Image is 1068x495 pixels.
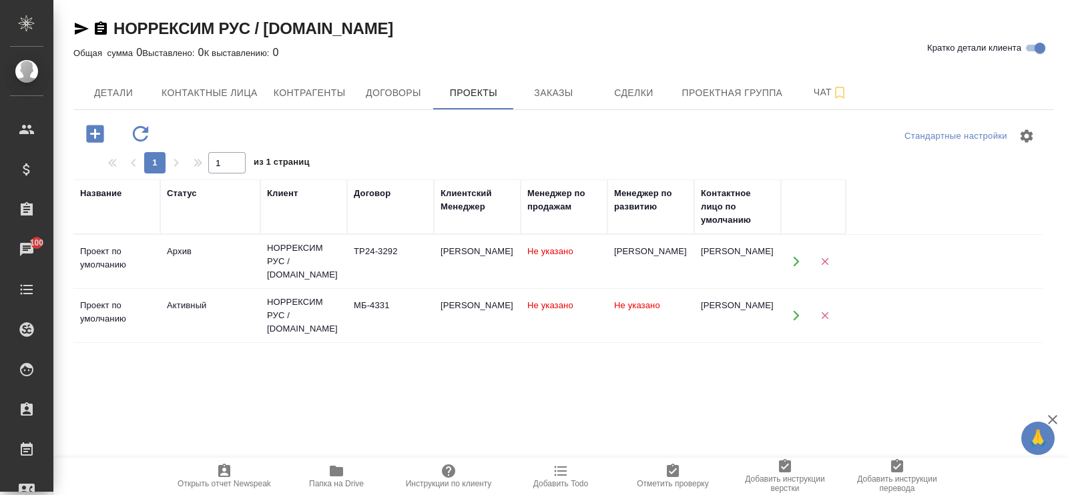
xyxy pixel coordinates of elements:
[77,120,113,147] button: Добавить проект
[729,458,841,495] button: Добавить инструкции верстки
[80,245,154,272] div: Проект по умолчанию
[614,245,688,258] div: [PERSON_NAME]
[178,479,271,488] span: Открыть отчет Newspeak
[142,48,198,58] p: Выставлено:
[601,85,665,101] span: Сделки
[406,479,492,488] span: Инструкции по клиенту
[1011,120,1043,152] span: Настроить таблицу
[1021,422,1055,455] button: 🙏
[527,187,601,213] div: Менеджер по продажам
[927,41,1021,55] span: Кратко детали клиента
[73,48,136,58] p: Общая сумма
[354,187,390,200] div: Договор
[309,479,364,488] span: Папка на Drive
[701,187,774,227] div: Контактное лицо по умолчанию
[682,85,782,101] span: Проектная группа
[22,236,52,250] span: 100
[254,154,310,173] span: из 1 страниц
[3,233,50,266] a: 100
[849,474,945,493] span: Добавить инструкции перевода
[441,187,514,213] div: Клиентский Менеджер
[614,300,660,310] span: Не указано
[73,21,89,37] button: Скопировать ссылку для ЯМессенджера
[441,245,514,258] div: [PERSON_NAME]
[267,241,340,282] div: НОРРЕКСИМ РУС / [DOMAIN_NAME]
[527,246,573,256] span: Не указано
[533,479,588,488] span: Добавить Todo
[80,187,121,200] div: Название
[521,85,585,101] span: Заказы
[80,299,154,326] div: Проект по умолчанию
[93,21,109,37] button: Скопировать ссылку
[167,299,254,312] div: Активный
[168,458,280,495] button: Открыть отчет Newspeak
[267,187,298,200] div: Клиент
[267,296,340,336] div: НОРРЕКСИМ РУС / [DOMAIN_NAME]
[901,126,1011,147] div: split button
[280,458,392,495] button: Папка на Drive
[782,302,810,330] button: Открыть
[167,245,254,258] div: Архив
[737,474,833,493] span: Добавить инструкции верстки
[354,245,427,258] div: ТР24-3292
[1027,424,1049,452] span: 🙏
[505,458,617,495] button: Добавить Todo
[811,248,838,276] button: Удалить
[527,300,573,310] span: Не указано
[811,302,838,330] button: Удалить
[617,458,729,495] button: Отметить проверку
[637,479,708,488] span: Отметить проверку
[441,85,505,101] span: Проекты
[614,187,688,213] div: Менеджер по развитию
[798,84,862,101] span: Чат
[701,245,774,258] div: [PERSON_NAME]
[113,19,393,37] a: НОРРЕКСИМ РУС / [DOMAIN_NAME]
[841,458,953,495] button: Добавить инструкции перевода
[167,187,197,200] div: Статус
[81,85,146,101] span: Детали
[274,85,346,101] span: Контрагенты
[832,85,848,101] svg: Подписаться
[782,248,810,276] button: Открыть
[361,85,425,101] span: Договоры
[122,120,159,147] button: Обновить данные
[162,85,258,101] span: Контактные лица
[354,299,427,312] div: МБ-4331
[73,45,1053,61] div: 0 0 0
[204,48,273,58] p: К выставлению:
[701,299,774,312] div: [PERSON_NAME]
[392,458,505,495] button: Инструкции по клиенту
[441,299,514,312] div: [PERSON_NAME]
